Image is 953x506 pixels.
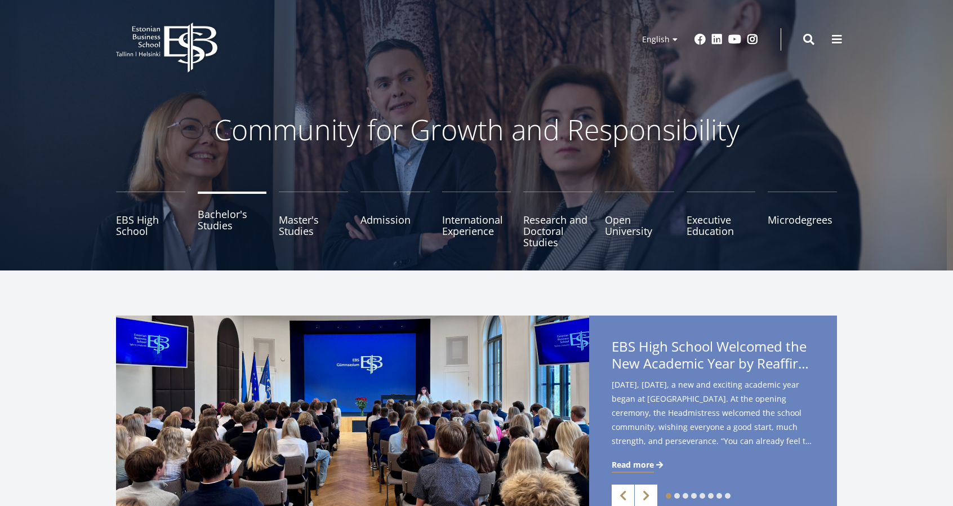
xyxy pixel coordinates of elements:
a: 6 [708,493,714,499]
a: Bachelor's Studies [198,192,267,248]
span: New Academic Year by Reaffirming Its Core Values [612,355,814,372]
a: Admission [360,192,430,248]
a: 4 [691,493,697,499]
a: EBS High School [116,192,185,248]
a: 7 [716,493,722,499]
span: Read more [612,459,654,471]
a: Youtube [728,34,741,45]
a: Linkedin [711,34,723,45]
p: Community for Growth and Responsibility [178,113,775,147]
a: Open University [605,192,674,248]
a: Master's Studies [279,192,348,248]
span: [DATE], [DATE], a new and exciting academic year began at [GEOGRAPHIC_DATA]. At the opening cerem... [612,378,814,452]
a: International Experience [442,192,511,248]
a: 3 [683,493,688,499]
a: Microdegrees [768,192,837,248]
span: strength, and perseverance. “You can already feel the autumn in the air – and in a way it’s good ... [612,434,814,448]
a: Research and Doctoral Studies [523,192,593,248]
a: 1 [666,493,671,499]
a: Facebook [694,34,706,45]
a: Executive Education [687,192,756,248]
a: Instagram [747,34,758,45]
a: 5 [700,493,705,499]
a: 2 [674,493,680,499]
a: 8 [725,493,731,499]
a: Read more [612,459,665,471]
span: EBS High School Welcomed the [612,338,814,375]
